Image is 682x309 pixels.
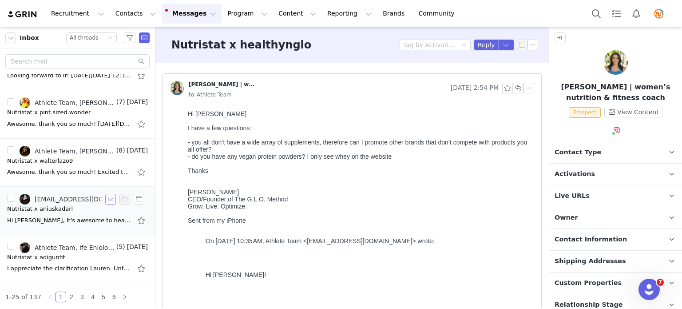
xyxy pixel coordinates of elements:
span: Prospect [569,107,601,118]
span: Inbox [20,33,39,43]
button: Messages [162,4,222,24]
div: [PERSON_NAME] | women’s nutrition & fitness coach [DATE] 2:54 PMto:Athlete Team [163,74,541,107]
li: 2 [66,292,77,302]
div: Sent from my iPhone [4,82,346,117]
h3: Nutristat x healthynglo [171,37,311,53]
li: Next Page [119,292,130,302]
button: Reporting [322,4,377,24]
blockquote: On [DATE] 10:35 AM, Athlete Team <[EMAIL_ADDRESS][DOMAIN_NAME]> wrote: [21,131,329,145]
div: Nutristat x walterlazo9 [7,157,73,165]
p: [PERSON_NAME] | women’s nutrition & fitness coach [549,82,682,103]
a: [EMAIL_ADDRESS][DOMAIN_NAME], Athlete Team [20,194,115,205]
img: 1690aede-fc6b-458e-8053-bc30a1da01b3.jpg [20,97,30,108]
div: Thanks [4,60,346,68]
span: Once confirmed, you'll immediately receive the [21,252,150,259]
div: Athlete Team, [PERSON_NAME] [35,99,115,106]
span: kicking off soon, we need to finalize the roster for [Month] this week! [113,218,300,225]
div: Nutristat x pint.sized.wonder [7,108,91,117]
span: 7 [657,279,664,286]
li: 1 [56,292,66,302]
a: 4 [88,292,98,302]
div: Tag by Activation [403,40,456,49]
i: icon: search [138,58,144,64]
div: - you all don’t have a wide array of supplements, therefore can I promote other brands that don’t... [4,32,346,46]
div: I have a few questions: [4,18,346,25]
span: please reply to this email with a quick "Yes, I'm ready" so we can officially add you to this mon... [21,231,314,245]
button: Program [222,4,273,24]
div: Looking forward to it! On Tue, Sep 30, 2025 at 12:33 PM Athlete Team <athleteteam@nutristat.com> ... [7,71,131,80]
p: Hi [PERSON_NAME]! [21,165,329,172]
div: Awesome, thank you so much! On Tue, Sep 30, 2025 at 10:15 AM Athlete Team <athleteteam@nutristat.... [7,120,131,128]
span: Activations [555,169,595,179]
button: View Content [604,107,662,117]
button: Profile [646,7,675,21]
a: Athlete Team, [PERSON_NAME] [20,97,115,108]
button: Search [587,4,606,24]
a: Tasks [607,4,626,24]
span: Contact Information [555,235,627,245]
img: 74afac4f-2b6c-4fb6-8854-12a977137b79--s.jpg [20,146,30,157]
i: icon: right [122,294,127,300]
img: d1d2d5f2-82a1-4fb7-b090-08060fbd65af.png [652,7,666,21]
img: b720c71e-6320-499b-afea-0a8e0b995a07.jpg [20,194,30,205]
span: Custom Properties [555,278,622,288]
i: icon: down [461,42,467,48]
div: Awesome, thank you so much! Excited to get started On Tue, Sep 30, 2025 at 10:41 AM Athlete Team ... [7,168,131,177]
a: Community [413,4,464,24]
img: instagram.svg [613,127,620,134]
button: Reply [474,40,499,50]
span: Contact Type [555,148,601,157]
li: 1-25 of 137 [5,292,41,302]
span: I'm just circling back quickly on the partnership details we sent over regarding the Nutristat At... [21,205,309,212]
img: 94b54c2b-659b-4282-92a3-8ff7e2a8ccbf--s.jpg [20,242,30,253]
i: icon: left [48,294,53,300]
a: 1 [56,292,66,302]
div: Athlete Team, Ife Eniolorunda [35,244,115,251]
span: Instructions to claim your $200 free product kit in the GRIN portal. [39,292,219,299]
span: [PERSON_NAME], [4,82,56,89]
span: Live URLs [555,191,590,201]
img: gloria rodriguez | women’s nutrition & fitness coach [603,50,628,75]
span: Send Email [139,32,150,43]
span: With our next [21,218,58,225]
div: Athlete Team, [PERSON_NAME] [35,148,115,155]
button: Contacts [110,4,161,24]
div: I appreciate the clarification Lauren. Unfortunately, this does not align with my expectations at... [7,264,131,273]
button: Notifications [626,4,646,24]
div: Nutristat x aniuskadari [7,205,73,213]
span: [DATE] 2:54 PM [451,83,499,93]
div: [EMAIL_ADDRESS][DOMAIN_NAME], Athlete Team [35,196,115,203]
i: icon: down [107,35,113,41]
a: Athlete Team, [PERSON_NAME] [20,146,115,157]
div: All threads [70,33,98,43]
img: grin logo [7,10,38,19]
span: Monthly Activation [58,218,113,225]
li: 6 [109,292,119,302]
span: CEO/Founder of The G.L.O. Method [4,89,103,96]
li: 5 [98,292,109,302]
div: Nutristat x adigunfit [7,253,65,262]
li: 4 [87,292,98,302]
span: Monthly Activation Email [150,252,223,259]
button: Recruitment [46,4,110,24]
span: The invite link for the mandatory Monthly Team Meeting. [39,278,194,285]
span: Shipping Addresses [555,257,626,266]
a: 5 [99,292,108,302]
span: The full content brief for your video deliverables. [39,265,171,272]
a: 6 [109,292,119,302]
span: , which includes: [223,252,269,259]
button: Content [273,4,321,24]
iframe: Intercom live chat [638,279,660,300]
a: Athlete Team, Ife Eniolorunda [20,242,115,253]
a: 3 [77,292,87,302]
a: Brands [377,4,412,24]
li: Previous Page [45,292,56,302]
div: Hi Aniuska, It's awesome to hear you're interested in a potential collaboration – we are too! Let... [7,216,131,225]
span: If you're still excited about the collaboration and the expectations sound like a great fit, [21,231,258,238]
li: 3 [77,292,87,302]
span: Owner [555,213,578,223]
input: Search mail [5,54,150,68]
a: 2 [67,292,76,302]
span: Grow. Live. Optimize. [4,96,63,103]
